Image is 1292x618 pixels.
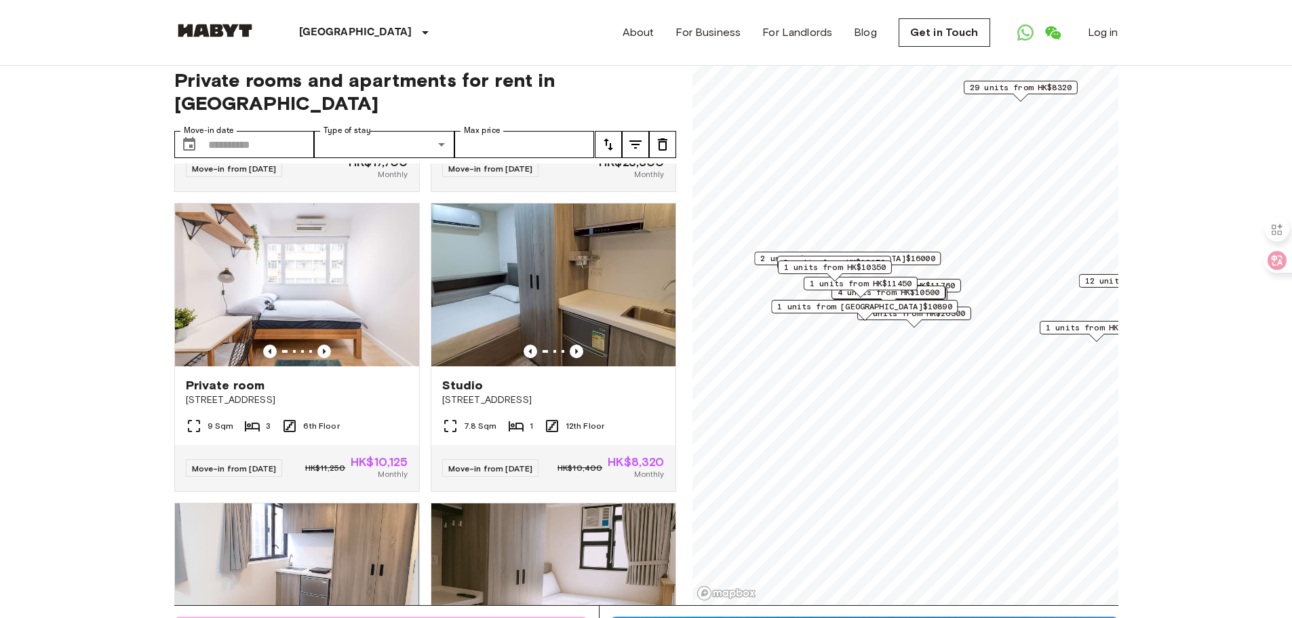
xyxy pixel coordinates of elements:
[192,463,277,474] span: Move-in from [DATE]
[692,52,1118,605] canvas: Map
[524,345,537,358] button: Previous image
[317,345,331,358] button: Previous image
[846,279,960,300] div: Map marker
[192,163,277,174] span: Move-in from [DATE]
[208,420,234,432] span: 9 Sqm
[349,156,408,168] span: HK$17,700
[184,125,234,136] label: Move-in date
[1078,274,1270,295] div: Map marker
[783,261,885,273] span: 1 units from HK$10350
[378,168,408,180] span: Monthly
[448,163,533,174] span: Move-in from [DATE]
[634,168,664,180] span: Monthly
[754,252,941,273] div: Map marker
[1045,322,1147,334] span: 1 units from HK$10125
[186,393,408,407] span: [STREET_ADDRESS]
[833,288,947,309] div: Map marker
[1039,19,1066,46] a: Open WeChat
[634,468,664,480] span: Monthly
[174,203,420,492] a: Marketing picture of unit HK-01-012-001-03Previous imagePrevious imagePrivate room[STREET_ADDRESS...
[608,456,664,468] span: HK$8,320
[299,24,412,41] p: [GEOGRAPHIC_DATA]
[595,131,622,158] button: tune
[351,456,408,468] span: HK$10,125
[1088,24,1118,41] a: Log in
[697,585,756,601] a: Mapbox logo
[783,256,884,269] span: 2 units from HK$10170
[378,468,408,480] span: Monthly
[442,377,484,393] span: Studio
[431,203,676,492] a: Marketing picture of unit HK-01-067-087-01Previous imagePrevious imageStudio[STREET_ADDRESS]7.8 S...
[762,24,832,41] a: For Landlords
[622,131,649,158] button: tune
[676,24,741,41] a: For Business
[649,131,676,158] button: tune
[566,420,605,432] span: 12th Floor
[857,307,971,328] div: Map marker
[1012,19,1039,46] a: Open WhatsApp
[530,420,533,432] span: 1
[777,256,890,277] div: Map marker
[854,24,877,41] a: Blog
[1084,275,1264,287] span: 12 units from [GEOGRAPHIC_DATA]$13300
[1039,321,1153,342] div: Map marker
[442,393,665,407] span: [STREET_ADDRESS]
[448,463,533,474] span: Move-in from [DATE]
[174,69,676,115] span: Private rooms and apartments for rent in [GEOGRAPHIC_DATA]
[771,300,958,321] div: Map marker
[899,18,990,47] a: Get in Touch
[570,345,583,358] button: Previous image
[599,156,664,168] span: HK$23,300
[853,279,954,292] span: 4 units from HK$11760
[809,277,911,290] span: 1 units from HK$11450
[464,125,501,136] label: Max price
[760,252,935,265] span: 2 units from [GEOGRAPHIC_DATA]$16000
[186,377,265,393] span: Private room
[305,462,345,474] span: HK$11,250
[831,286,945,307] div: Map marker
[174,24,256,37] img: Habyt
[963,81,1077,102] div: Map marker
[324,125,371,136] label: Type of stay
[863,307,964,320] span: 1 units from HK$26300
[831,286,945,307] div: Map marker
[266,420,271,432] span: 3
[303,420,339,432] span: 6th Floor
[969,81,1071,94] span: 29 units from HK$8320
[777,260,891,282] div: Map marker
[623,24,654,41] a: About
[175,204,419,366] img: Marketing picture of unit HK-01-012-001-03
[431,204,676,366] img: Marketing picture of unit HK-01-067-087-01
[263,345,277,358] button: Previous image
[557,462,602,474] span: HK$10,400
[803,277,917,298] div: Map marker
[176,131,203,158] button: Choose date
[777,301,952,313] span: 1 units from [GEOGRAPHIC_DATA]$10890
[837,286,939,298] span: 4 units from HK$10500
[464,420,497,432] span: 7.8 Sqm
